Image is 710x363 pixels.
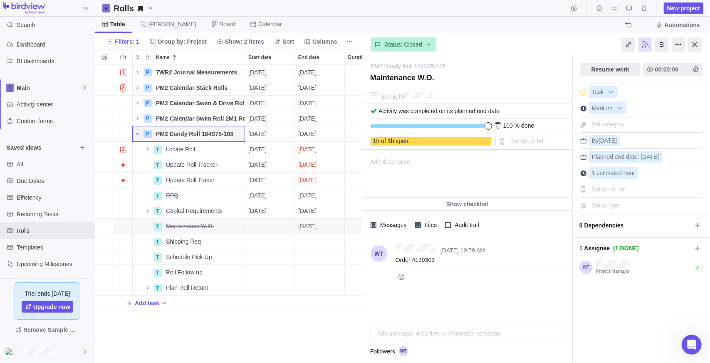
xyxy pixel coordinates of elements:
[17,243,92,252] span: Templates
[153,238,162,246] div: T
[245,249,295,265] div: Start date
[370,92,379,97] div: #31
[245,111,295,126] div: Start date
[133,203,245,219] div: Name
[592,170,635,176] span: 1 estimated hour
[245,65,295,80] div: Start date
[163,157,245,172] div: Update Roll Tracker
[17,21,35,29] span: Search
[589,86,618,98] div: Task
[594,6,605,13] a: Time logs
[399,94,404,100] span: by
[245,126,295,142] div: Start date
[166,191,178,200] span: RFQ
[153,253,162,262] div: T
[298,114,317,123] span: [DATE]
[114,188,133,203] div: Trouble indication
[245,280,295,296] div: Start date
[589,103,615,114] span: Medium
[166,145,195,153] span: Locate Roll
[135,299,159,307] span: Add task
[664,2,703,14] span: New project
[143,68,152,77] div: P
[120,69,126,76] span: 1
[295,142,344,157] div: highlight
[126,297,159,309] span: Add task
[592,186,626,193] span: Set hours left
[248,176,267,184] span: [DATE]
[295,157,345,173] div: End date
[298,207,317,215] span: [DATE]
[114,2,134,14] h2: Rolls
[396,271,407,283] span: Add reaction
[592,202,620,209] span: Set budget
[591,64,629,74] span: Resume work
[345,65,395,80] div: Duration
[163,249,245,264] div: Schedule Pick Up
[17,193,92,202] span: Efficiency
[301,36,341,47] span: Columns
[245,96,295,111] div: Start date
[271,36,297,47] span: Sort
[133,65,245,80] div: Name
[344,36,356,47] span: More actions
[166,222,214,230] span: Maintenance W.O.
[5,348,15,355] img: Show
[3,2,45,14] img: logo
[298,222,317,230] span: [DATE]
[133,96,245,111] div: Name
[623,19,634,31] span: The action will be undone: changing the project dates
[156,53,170,62] span: Name
[295,157,344,172] div: highlight
[613,245,638,252] span: (1 DONE)
[295,173,345,188] div: End date
[295,280,345,296] div: End date
[248,84,267,92] span: [DATE]
[114,126,133,142] div: Trouble indication
[166,284,208,292] span: Plan Roll Return
[345,80,395,96] div: Duration
[143,52,153,63] span: Collapse
[156,84,228,92] span: PM2 Calendar Stack Rolls
[396,257,435,263] span: Order 4139303
[391,138,410,144] span: h spent
[298,161,317,169] span: [DATE]
[589,86,606,98] span: Task
[312,37,337,46] span: Columns
[166,161,218,169] span: Update Roll Tracker
[345,265,395,280] div: Duration
[295,188,345,203] div: End date
[17,100,92,109] span: Activity center
[143,114,152,123] div: P
[245,157,295,173] div: Start date
[345,188,395,203] div: Duration
[22,301,74,313] a: Upgrade now
[638,37,652,52] div: Unfollow
[245,234,295,249] div: Start date
[568,2,580,14] span: Start timer
[153,65,245,80] div: 7WR2 Journal Measurements
[33,303,70,311] span: Upgrade now
[114,249,133,265] div: Trouble indication
[163,280,245,295] div: Plan Roll Return
[345,142,395,157] div: Duration
[17,40,92,49] span: Dashboard
[245,50,294,64] div: Start date
[110,2,157,14] span: Rolls
[153,126,245,141] div: PM2 Dandy Roll 184S75-108
[17,160,92,168] span: All
[114,234,133,249] div: Trouble indication
[345,173,395,188] div: Duration
[114,157,133,173] div: Trouble indication
[114,280,133,296] div: Trouble indication
[609,6,620,13] a: My assignments
[298,68,317,77] span: [DATE]
[384,40,422,49] span: Status: Closed
[114,111,133,126] div: Trouble indication
[596,269,630,274] span: Project Manager
[623,6,635,13] a: Approval requests
[298,99,317,107] span: [DATE]
[166,253,212,261] span: Schedule Pick Up
[511,138,545,145] span: Set hours left
[248,207,267,215] span: [DATE]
